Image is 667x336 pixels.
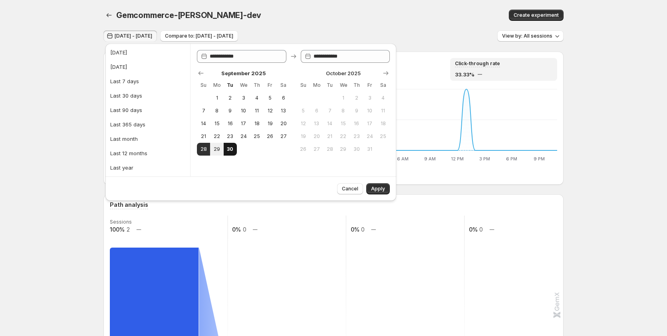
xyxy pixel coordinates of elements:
button: Wednesday October 8 2025 [337,104,350,117]
button: Thursday September 11 2025 [250,104,263,117]
button: Monday September 15 2025 [210,117,223,130]
button: Tuesday October 14 2025 [323,117,336,130]
button: Create experiment [509,10,564,21]
th: Sunday [297,79,310,92]
th: Tuesday [323,79,336,92]
button: Sunday September 21 2025 [197,130,210,143]
span: 28 [326,146,333,152]
button: Monday October 6 2025 [310,104,323,117]
span: 23 [227,133,234,140]
button: Tuesday October 28 2025 [323,143,336,156]
span: View by: All sessions [502,33,552,39]
button: Thursday September 18 2025 [250,117,263,130]
text: 12 PM [451,156,464,162]
th: Friday [264,79,277,92]
div: Last 90 days [110,106,142,114]
span: Fr [267,82,274,88]
button: Apply [366,183,390,194]
button: Compare to: [DATE] - [DATE] [160,30,238,42]
button: Friday October 17 2025 [363,117,376,130]
th: Saturday [377,79,390,92]
button: Tuesday October 21 2025 [323,130,336,143]
button: Monday October 20 2025 [310,130,323,143]
span: 33.33% [455,70,474,78]
button: Wednesday October 15 2025 [337,117,350,130]
span: 17 [366,120,373,127]
th: Monday [310,79,323,92]
span: 23 [353,133,360,140]
span: 18 [380,120,387,127]
span: 14 [200,120,207,127]
text: 100% [110,226,125,233]
div: Last 12 months [110,149,147,157]
span: 11 [380,108,387,114]
th: Thursday [250,79,263,92]
button: Monday September 8 2025 [210,104,223,117]
button: Saturday October 25 2025 [377,130,390,143]
text: 9 AM [424,156,436,162]
span: 7 [200,108,207,114]
text: 0 [479,226,483,233]
span: Mo [313,82,320,88]
span: 24 [366,133,373,140]
div: Last month [110,135,138,143]
span: 29 [213,146,220,152]
span: Su [200,82,207,88]
text: 0% [469,226,478,233]
span: 5 [267,95,274,101]
button: Wednesday September 17 2025 [237,117,250,130]
div: Last 30 days [110,92,142,100]
th: Saturday [277,79,290,92]
span: 22 [340,133,347,140]
span: Tu [227,82,234,88]
span: 16 [353,120,360,127]
button: Cancel [337,183,363,194]
span: We [240,82,247,88]
th: Friday [363,79,376,92]
button: Sunday September 14 2025 [197,117,210,130]
span: 4 [253,95,260,101]
div: [DATE] [110,63,127,71]
span: 4 [380,95,387,101]
button: Friday October 31 2025 [363,143,376,156]
button: Last 90 days [108,104,188,116]
span: 25 [253,133,260,140]
span: 15 [213,120,220,127]
span: Tu [326,82,333,88]
span: 27 [313,146,320,152]
button: Tuesday September 16 2025 [224,117,237,130]
button: Friday September 5 2025 [264,92,277,104]
button: Tuesday September 2 2025 [224,92,237,104]
div: Last 7 days [110,77,139,85]
span: 17 [240,120,247,127]
text: 2 [127,226,130,233]
span: Sa [280,82,287,88]
button: Monday September 29 2025 [210,143,223,156]
div: [DATE] [110,48,127,56]
span: Th [353,82,360,88]
span: Fr [366,82,373,88]
button: Saturday October 11 2025 [377,104,390,117]
button: Last month [108,132,188,145]
span: 19 [300,133,307,140]
button: Monday October 27 2025 [310,143,323,156]
span: 6 [313,108,320,114]
button: Last 12 months [108,147,188,160]
text: 0% [351,226,359,233]
button: [DATE] [108,46,188,59]
button: Tuesday September 23 2025 [224,130,237,143]
span: Th [253,82,260,88]
span: Sa [380,82,387,88]
button: [DATE] [108,60,188,73]
button: Thursday September 25 2025 [250,130,263,143]
span: 8 [340,108,347,114]
button: Wednesday September 24 2025 [237,130,250,143]
button: Last 30 days [108,89,188,102]
th: Monday [210,79,223,92]
button: Thursday October 9 2025 [350,104,363,117]
text: 6 AM [397,156,409,162]
div: Last year [110,164,133,172]
span: 8 [213,108,220,114]
button: Thursday October 2 2025 [350,92,363,104]
text: 0 [243,226,246,233]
